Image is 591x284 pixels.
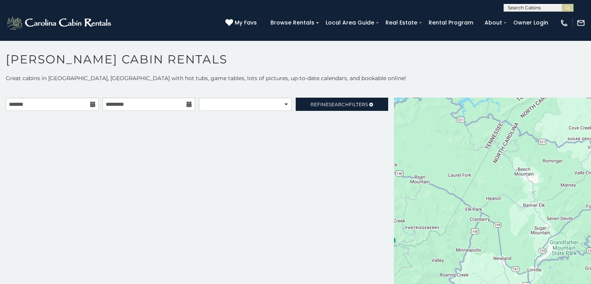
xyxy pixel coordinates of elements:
a: My Favs [225,19,259,27]
span: Search [329,102,349,107]
a: RefineSearchFilters [296,98,389,111]
a: Local Area Guide [322,17,378,29]
span: My Favs [235,19,257,27]
img: White-1-2.png [6,15,113,31]
img: phone-regular-white.png [560,19,568,27]
a: About [481,17,506,29]
a: Owner Login [509,17,552,29]
a: Rental Program [425,17,477,29]
span: Refine Filters [310,102,368,107]
img: mail-regular-white.png [577,19,585,27]
a: Real Estate [382,17,421,29]
a: Browse Rentals [267,17,318,29]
